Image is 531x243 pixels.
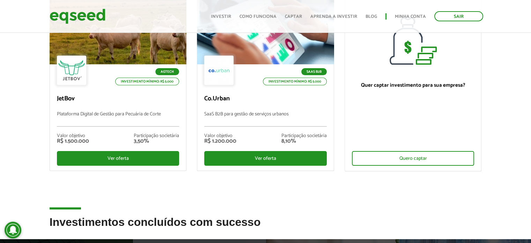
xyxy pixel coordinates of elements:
a: Sair [434,11,483,21]
div: 3,50% [134,138,179,144]
div: Participação societária [281,134,327,138]
p: Co.Urban [204,95,327,103]
div: Ver oferta [57,151,179,166]
p: Investimento mínimo: R$ 5.000 [115,78,179,85]
p: SaaS B2B [301,68,327,75]
a: Investir [211,14,231,19]
div: 8,10% [281,138,327,144]
div: R$ 1.200.000 [204,138,236,144]
div: Valor objetivo [57,134,89,138]
a: Aprenda a investir [310,14,357,19]
a: Minha conta [395,14,426,19]
p: Quer captar investimento para sua empresa? [352,82,474,88]
a: Blog [366,14,377,19]
h2: Investimentos concluídos com sucesso [50,216,482,239]
p: JetBov [57,95,179,103]
p: Plataforma Digital de Gestão para Pecuária de Corte [57,112,179,127]
p: SaaS B2B para gestão de serviços urbanos [204,112,327,127]
img: EqSeed [50,7,105,26]
div: R$ 1.500.000 [57,138,89,144]
div: Quero captar [352,151,474,166]
a: Como funciona [239,14,276,19]
div: Ver oferta [204,151,327,166]
p: Agtech [155,68,179,75]
div: Participação societária [134,134,179,138]
a: Captar [285,14,302,19]
div: Valor objetivo [204,134,236,138]
p: Investimento mínimo: R$ 5.000 [263,78,327,85]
